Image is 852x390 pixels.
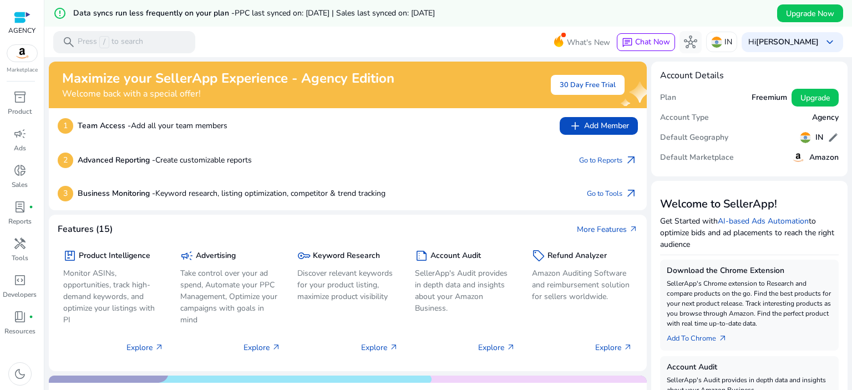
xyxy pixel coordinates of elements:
h5: Keyword Research [313,251,380,261]
b: Business Monitoring - [78,188,155,199]
p: AGENCY [8,26,35,36]
span: arrow_outward [625,187,638,200]
h3: Welcome to SellerApp! [660,197,839,211]
p: 2 [58,153,73,168]
h2: Maximize your SellerApp Experience - Agency Edition [62,70,394,87]
h5: Freemium [752,93,787,103]
p: Tools [12,253,28,263]
p: Discover relevant keywords for your product listing, maximize product visibility [297,267,398,302]
p: Explore [244,342,281,353]
span: fiber_manual_record [29,205,33,209]
h4: Account Details [660,70,724,81]
b: [PERSON_NAME] [756,37,819,47]
a: More Featuresarrow_outward [577,224,638,235]
p: Marketplace [7,66,38,74]
span: PPC last synced on: [DATE] | Sales last synced on: [DATE] [235,8,435,18]
button: chatChat Now [617,33,675,51]
a: AI-based Ads Automation [718,216,809,226]
span: arrow_outward [506,343,515,352]
h5: Account Type [660,113,709,123]
span: / [99,36,109,48]
span: arrow_outward [623,343,632,352]
p: Resources [4,326,35,336]
span: summarize [415,249,428,262]
h5: Account Audit [430,251,481,261]
h5: Data syncs run less frequently on your plan - [73,9,435,18]
span: keyboard_arrow_down [823,36,836,49]
b: Team Access - [78,120,131,131]
p: Explore [126,342,164,353]
a: Add To Chrome [667,328,736,344]
span: add [569,119,582,133]
button: Upgrade Now [777,4,843,22]
p: Reports [8,216,32,226]
p: Sales [12,180,28,190]
p: Hi [748,38,819,46]
h5: IN [815,133,823,143]
button: Upgrade [792,89,839,107]
p: Press to search [78,36,143,48]
img: amazon.svg [792,151,805,164]
b: Advanced Reporting - [78,155,155,165]
img: in.svg [800,132,811,143]
span: chat [622,37,633,48]
p: Developers [3,290,37,300]
span: sell [532,249,545,262]
p: Explore [478,342,515,353]
p: Explore [595,342,632,353]
span: Upgrade [800,92,830,104]
span: dark_mode [13,367,27,381]
span: arrow_outward [272,343,281,352]
p: Create customizable reports [78,154,252,166]
img: in.svg [711,37,722,48]
span: campaign [180,249,194,262]
span: Add Member [569,119,629,133]
p: Keyword research, listing optimization, competitor & trend tracking [78,188,386,199]
h5: Default Marketplace [660,153,734,163]
p: Product [8,107,32,117]
span: arrow_outward [625,154,638,167]
h4: Features (15) [58,224,113,235]
span: inventory_2 [13,90,27,104]
p: Explore [361,342,398,353]
h5: Plan [660,93,676,103]
span: search [62,36,75,49]
span: book_4 [13,310,27,323]
span: What's New [567,33,610,52]
a: Go to Reportsarrow_outward [579,153,638,168]
p: Monitor ASINs, opportunities, track high-demand keywords, and optimize your listings with PI [63,267,164,326]
h5: Account Audit [667,363,832,372]
span: Upgrade Now [786,8,834,19]
h5: Advertising [196,251,236,261]
p: 3 [58,186,73,201]
h5: Agency [812,113,839,123]
button: addAdd Member [560,117,638,135]
p: Get Started with to optimize bids and ad placements to reach the right audience [660,215,839,250]
a: 30 Day Free Trial [551,75,625,95]
mat-icon: error_outline [53,7,67,20]
span: package [63,249,77,262]
h5: Refund Analyzer [547,251,607,261]
p: SellerApp's Audit provides in depth data and insights about your Amazon Business. [415,267,515,314]
p: Take control over your ad spend, Automate your PPC Management, Optimize your campaigns with goals... [180,267,281,326]
p: Ads [14,143,26,153]
p: 1 [58,118,73,134]
p: Amazon Auditing Software and reimbursement solution for sellers worldwide. [532,267,632,302]
span: arrow_outward [389,343,398,352]
p: SellerApp's Chrome extension to Research and compare products on the go. Find the best products f... [667,278,832,328]
h5: Default Geography [660,133,728,143]
p: Add all your team members [78,120,227,131]
h5: Download the Chrome Extension [667,266,832,276]
h4: Welcome back with a special offer! [62,89,394,99]
span: arrow_outward [718,334,727,343]
span: campaign [13,127,27,140]
span: arrow_outward [155,343,164,352]
a: Go to Toolsarrow_outward [587,186,638,201]
h5: Amazon [809,153,839,163]
h5: Product Intelligence [79,251,150,261]
button: hub [679,31,702,53]
span: fiber_manual_record [29,315,33,319]
span: hub [684,36,697,49]
span: handyman [13,237,27,250]
span: lab_profile [13,200,27,214]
